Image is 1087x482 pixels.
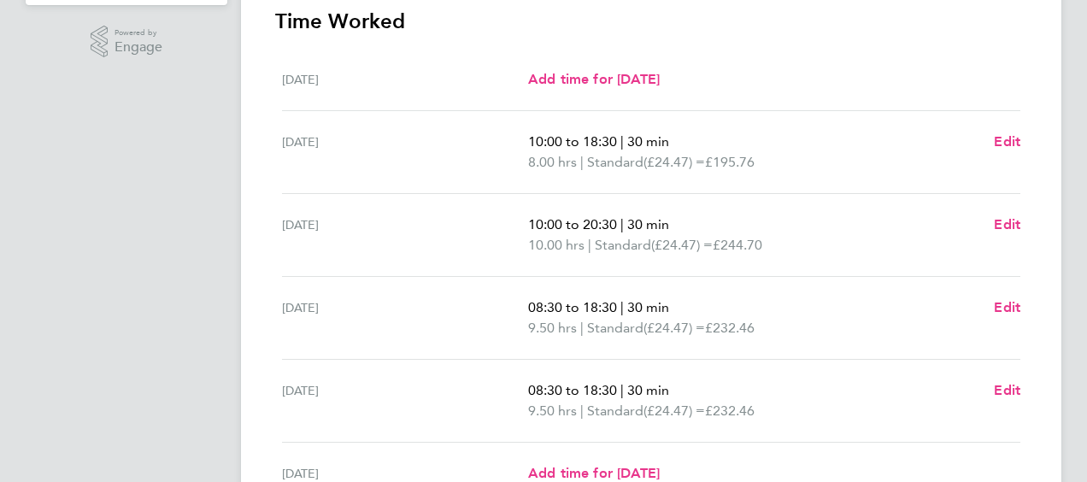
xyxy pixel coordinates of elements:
span: 08:30 to 18:30 [528,382,617,398]
span: Edit [994,382,1020,398]
a: Powered byEngage [91,26,163,58]
span: 10.00 hrs [528,237,585,253]
a: Edit [994,215,1020,235]
span: (£24.47) = [651,237,713,253]
span: Standard [587,401,643,421]
span: £195.76 [705,154,755,170]
span: | [620,382,624,398]
div: [DATE] [282,69,528,90]
span: 9.50 hrs [528,320,577,336]
span: (£24.47) = [643,403,705,419]
span: 10:00 to 18:30 [528,133,617,150]
span: Add time for [DATE] [528,465,660,481]
span: 10:00 to 20:30 [528,216,617,232]
span: Powered by [115,26,162,40]
span: 30 min [627,216,669,232]
a: Edit [994,297,1020,318]
span: | [620,133,624,150]
span: | [620,299,624,315]
a: Edit [994,132,1020,152]
span: Edit [994,133,1020,150]
span: Engage [115,40,162,55]
span: £244.70 [713,237,762,253]
span: 30 min [627,382,669,398]
span: | [588,237,591,253]
span: | [580,320,584,336]
span: (£24.47) = [643,154,705,170]
span: 30 min [627,299,669,315]
span: Add time for [DATE] [528,71,660,87]
span: | [580,154,584,170]
span: | [620,216,624,232]
a: Edit [994,380,1020,401]
span: 30 min [627,133,669,150]
h3: Time Worked [275,8,1027,35]
div: [DATE] [282,132,528,173]
span: 08:30 to 18:30 [528,299,617,315]
span: Edit [994,216,1020,232]
span: Standard [595,235,651,256]
div: [DATE] [282,215,528,256]
span: £232.46 [705,320,755,336]
span: 9.50 hrs [528,403,577,419]
span: | [580,403,584,419]
span: £232.46 [705,403,755,419]
span: Edit [994,299,1020,315]
span: Standard [587,152,643,173]
span: Standard [587,318,643,338]
a: Add time for [DATE] [528,69,660,90]
div: [DATE] [282,380,528,421]
span: 8.00 hrs [528,154,577,170]
div: [DATE] [282,297,528,338]
span: (£24.47) = [643,320,705,336]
